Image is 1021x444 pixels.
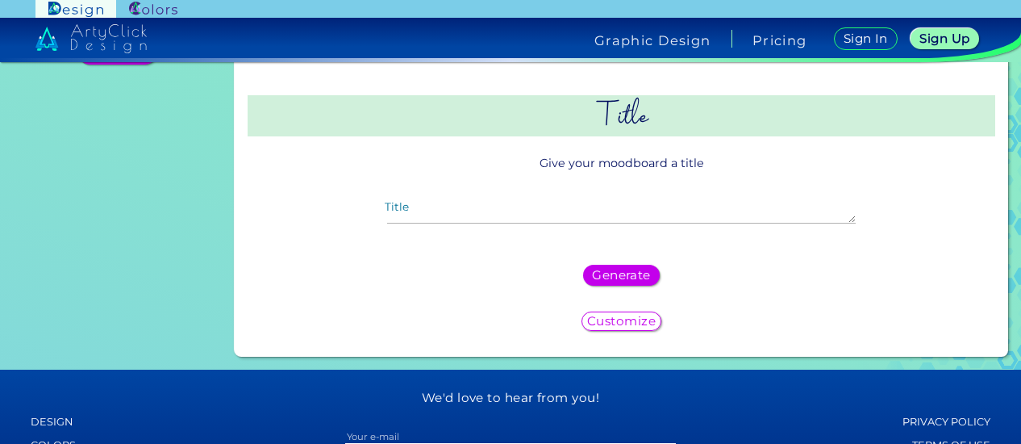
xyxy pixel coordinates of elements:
h2: Title [248,95,995,136]
h5: We'd love to hear from you! [235,391,786,405]
a: Sign In [834,27,898,50]
h5: Generate [592,269,651,281]
img: artyclick_design_logo_white_combined_path.svg [35,24,147,53]
label: Title [385,202,409,213]
h5: Sign In [844,32,888,44]
h5: Customize [587,315,656,327]
a: Privacy policy [848,412,990,433]
p: Give your moodboard a title [248,148,995,178]
input: Your e-mail [345,429,676,444]
h5: Sign Up [919,32,969,44]
h4: Graphic Design [594,34,711,47]
a: Sign Up [911,28,979,49]
a: Design [31,412,173,433]
img: ArtyClick Colors logo [129,2,177,17]
a: Pricing [752,34,806,47]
